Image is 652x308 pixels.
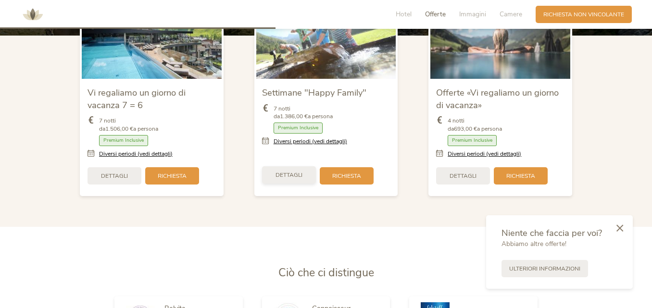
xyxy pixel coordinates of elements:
[101,172,128,180] span: Dettagli
[88,86,186,111] span: Vi regaliamo un giorno di vacanza 7 = 6
[280,112,308,120] b: 1.386,00 €
[396,10,412,19] span: Hotel
[454,125,477,133] b: 693,00 €
[448,117,502,133] span: 4 notti da a persona
[158,172,187,180] span: Richiesta
[502,260,588,277] a: Ulteriori informazioni
[502,239,566,248] span: Abbiamo altre offerte!
[450,172,476,180] span: Dettagli
[448,150,521,158] a: Diversi periodi (vedi dettagli)
[506,172,535,180] span: Richiesta
[82,0,222,79] img: Vi regaliamo un giorno di vacanza 7 = 6
[105,125,133,133] b: 1.506,00 €
[274,123,323,134] span: Premium Inclusive
[543,11,624,19] span: Richiesta non vincolante
[276,171,302,179] span: Dettagli
[262,86,366,99] span: Settimane "Happy Family"
[99,135,148,146] span: Premium Inclusive
[436,86,559,111] span: Offerte «Vi regaliamo un giorno di vacanza»
[425,10,446,19] span: Offerte
[274,105,333,121] span: 7 notti da a persona
[332,172,361,180] span: Richiesta
[274,137,347,146] a: Diversi periodi (vedi dettagli)
[502,227,602,239] span: Niente che faccia per voi?
[500,10,522,19] span: Camere
[278,265,374,280] span: Ciò che ci distingue
[99,150,173,158] a: Diversi periodi (vedi dettagli)
[509,265,580,273] span: Ulteriori informazioni
[448,135,497,146] span: Premium Inclusive
[18,12,47,17] a: AMONTI & LUNARIS Wellnessresort
[430,0,570,79] img: Offerte «Vi regaliamo un giorno di vacanza»
[256,0,396,79] img: Settimane "Happy Family"
[459,10,486,19] span: Immagini
[99,117,158,133] span: 7 notti da a persona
